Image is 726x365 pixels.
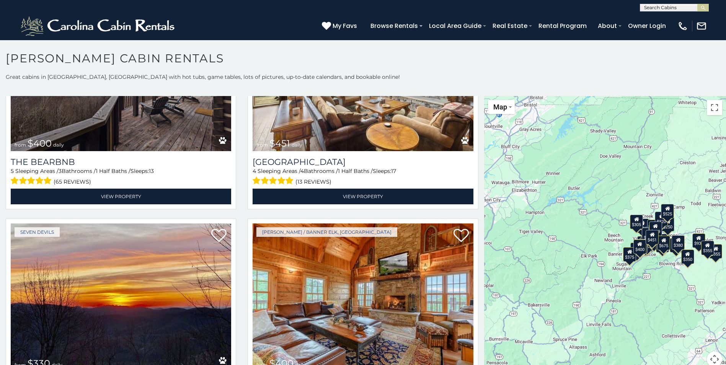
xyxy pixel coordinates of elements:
span: 17 [391,168,396,174]
span: (65 reviews) [54,177,91,187]
img: White-1-2.png [19,15,178,37]
div: $930 [692,233,705,248]
span: 3 [59,168,62,174]
a: About [594,19,621,33]
span: 4 [300,168,304,174]
a: Add to favorites [454,228,469,244]
div: $565 [647,220,660,234]
div: $355 [709,244,722,259]
span: $400 [28,138,52,149]
img: mail-regular-white.png [696,21,707,31]
button: Change map style [488,100,515,114]
div: $451 [646,230,659,244]
div: $350 [681,249,694,264]
div: $395 [656,234,669,248]
span: from [15,142,26,148]
div: $320 [655,212,668,226]
div: $315 [656,238,669,253]
div: $349 [649,222,662,236]
a: [GEOGRAPHIC_DATA] [253,157,473,167]
a: Owner Login [624,19,670,33]
a: Browse Rentals [367,19,422,33]
div: Sleeping Areas / Bathrooms / Sleeps: [253,167,473,187]
div: Sleeping Areas / Bathrooms / Sleeps: [11,167,231,187]
span: daily [292,142,302,148]
span: Map [493,103,507,111]
a: Rental Program [535,19,591,33]
span: daily [53,142,64,148]
span: 1 Half Baths / [96,168,131,174]
a: My Favs [322,21,359,31]
span: 4 [253,168,256,174]
div: $375 [623,247,636,262]
a: View Property [253,189,473,204]
span: (13 reviews) [295,177,331,187]
a: Seven Devils [15,227,60,237]
a: Local Area Guide [425,19,485,33]
div: $305 [630,215,643,229]
a: Add to favorites [211,228,227,244]
img: phone-regular-white.png [677,21,688,31]
div: $380 [672,235,685,250]
span: $451 [269,138,290,149]
a: View Property [11,189,231,204]
h3: Cucumber Tree Lodge [253,157,473,167]
span: from [256,142,268,148]
button: Toggle fullscreen view [707,100,722,115]
span: 13 [149,168,154,174]
a: Real Estate [489,19,531,33]
a: [PERSON_NAME] / Banner Elk, [GEOGRAPHIC_DATA] [256,227,397,237]
span: My Favs [333,21,357,31]
div: $525 [661,204,674,218]
a: The Bearbnb [11,157,231,167]
div: $675 [657,236,670,250]
div: $400 [633,240,646,254]
span: 5 [11,168,14,174]
div: $410 [642,228,655,242]
span: 1 Half Baths / [338,168,373,174]
div: $325 [635,239,648,254]
div: $250 [661,217,674,231]
div: $355 [701,241,714,255]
